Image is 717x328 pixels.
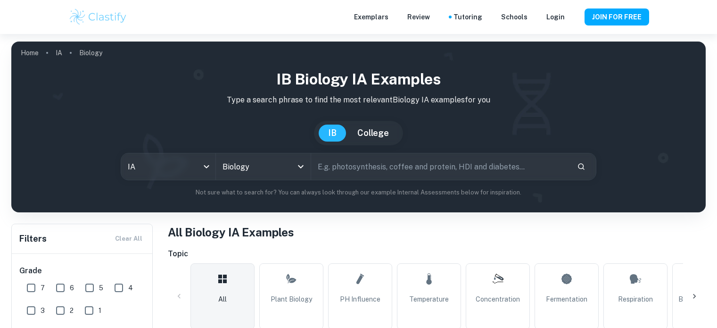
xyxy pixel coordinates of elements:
[56,46,62,59] a: IA
[319,125,346,142] button: IB
[585,8,649,25] button: JOIN FOR FREE
[128,283,133,293] span: 4
[546,294,587,304] span: Fermentation
[453,12,482,22] a: Tutoring
[218,294,227,304] span: All
[11,42,706,212] img: profile cover
[19,265,146,277] h6: Grade
[409,294,449,304] span: Temperature
[19,94,698,106] p: Type a search phrase to find the most relevant Biology IA examples for you
[294,160,307,173] button: Open
[546,12,565,22] a: Login
[21,46,39,59] a: Home
[19,68,698,91] h1: IB Biology IA examples
[407,12,430,22] p: Review
[168,248,706,260] h6: Topic
[41,305,45,316] span: 3
[572,15,577,19] button: Help and Feedback
[68,8,128,26] img: Clastify logo
[19,188,698,197] p: Not sure what to search for? You can always look through our example Internal Assessments below f...
[121,153,215,180] div: IA
[354,12,388,22] p: Exemplars
[168,224,706,241] h1: All Biology IA Examples
[476,294,520,304] span: Concentration
[79,48,102,58] p: Biology
[311,153,569,180] input: E.g. photosynthesis, coffee and protein, HDI and diabetes...
[99,283,103,293] span: 5
[340,294,380,304] span: pH Influence
[348,125,398,142] button: College
[501,12,527,22] a: Schools
[70,283,74,293] span: 6
[618,294,653,304] span: Respiration
[99,305,101,316] span: 1
[41,283,45,293] span: 7
[573,159,589,175] button: Search
[271,294,312,304] span: Plant Biology
[19,232,47,245] h6: Filters
[70,305,74,316] span: 2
